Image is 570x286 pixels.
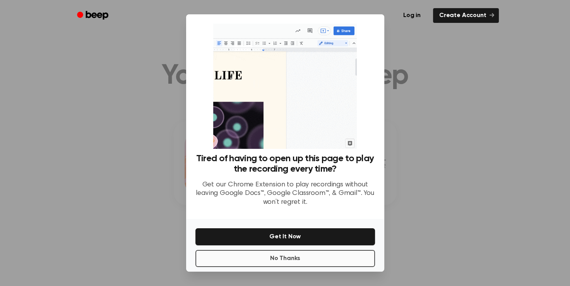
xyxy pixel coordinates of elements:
[195,228,375,245] button: Get It Now
[195,153,375,174] h3: Tired of having to open up this page to play the recording every time?
[72,8,115,23] a: Beep
[213,24,357,149] img: Beep extension in action
[195,250,375,267] button: No Thanks
[395,7,428,24] a: Log in
[195,181,375,207] p: Get our Chrome Extension to play recordings without leaving Google Docs™, Google Classroom™, & Gm...
[433,8,499,23] a: Create Account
